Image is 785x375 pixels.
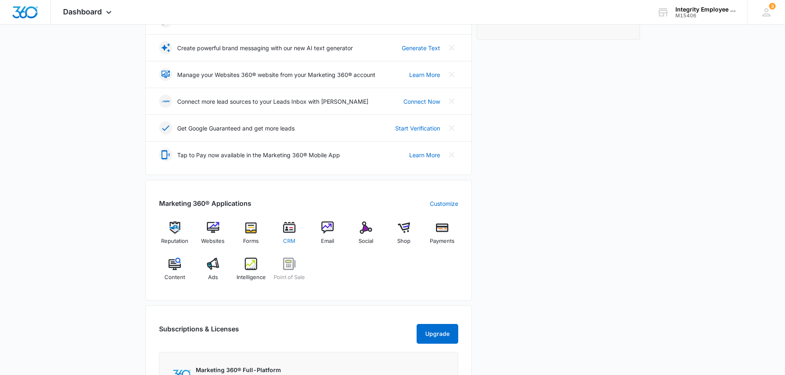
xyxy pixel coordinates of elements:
span: Reputation [161,237,188,245]
div: notifications count [769,3,776,9]
span: Forms [243,237,259,245]
p: Connect more lead sources to your Leads Inbox with [PERSON_NAME] [177,97,368,106]
a: Intelligence [235,258,267,287]
a: Point of Sale [274,258,305,287]
a: Generate Text [402,44,440,52]
span: CRM [283,237,295,245]
a: Ads [197,258,229,287]
a: Reputation [159,221,191,251]
p: Marketing 360® Full-Platform [196,366,281,374]
span: Content [164,273,185,282]
button: Upgrade [417,324,458,344]
a: CRM [274,221,305,251]
a: Social [350,221,382,251]
span: Ads [208,273,218,282]
a: Payments [426,221,458,251]
p: Tap to Pay now available in the Marketing 360® Mobile App [177,151,340,159]
button: Close [445,41,458,54]
div: account id [675,13,736,19]
span: Intelligence [237,273,266,282]
a: Customize [430,199,458,208]
button: Close [445,121,458,135]
h2: Marketing 360® Applications [159,198,251,208]
p: Create powerful brand messaging with our new AI text generator [177,44,353,52]
a: Learn More [409,151,440,159]
a: Content [159,258,191,287]
a: Connect Now [403,97,440,106]
p: Get Google Guaranteed and get more leads [177,124,295,133]
span: Dashboard [63,7,102,16]
button: Close [445,68,458,81]
span: Websites [201,237,225,245]
a: Websites [197,221,229,251]
button: Close [445,148,458,161]
a: Start Verification [395,124,440,133]
span: Shop [397,237,410,245]
a: Shop [388,221,420,251]
h2: Subscriptions & Licenses [159,324,239,340]
span: 3 [769,3,776,9]
button: Close [445,95,458,108]
span: Social [359,237,373,245]
span: Email [321,237,334,245]
a: Email [312,221,344,251]
span: Point of Sale [274,273,305,282]
p: Manage your Websites 360® website from your Marketing 360® account [177,70,375,79]
div: account name [675,6,736,13]
a: Forms [235,221,267,251]
span: Payments [430,237,455,245]
a: Learn More [409,70,440,79]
